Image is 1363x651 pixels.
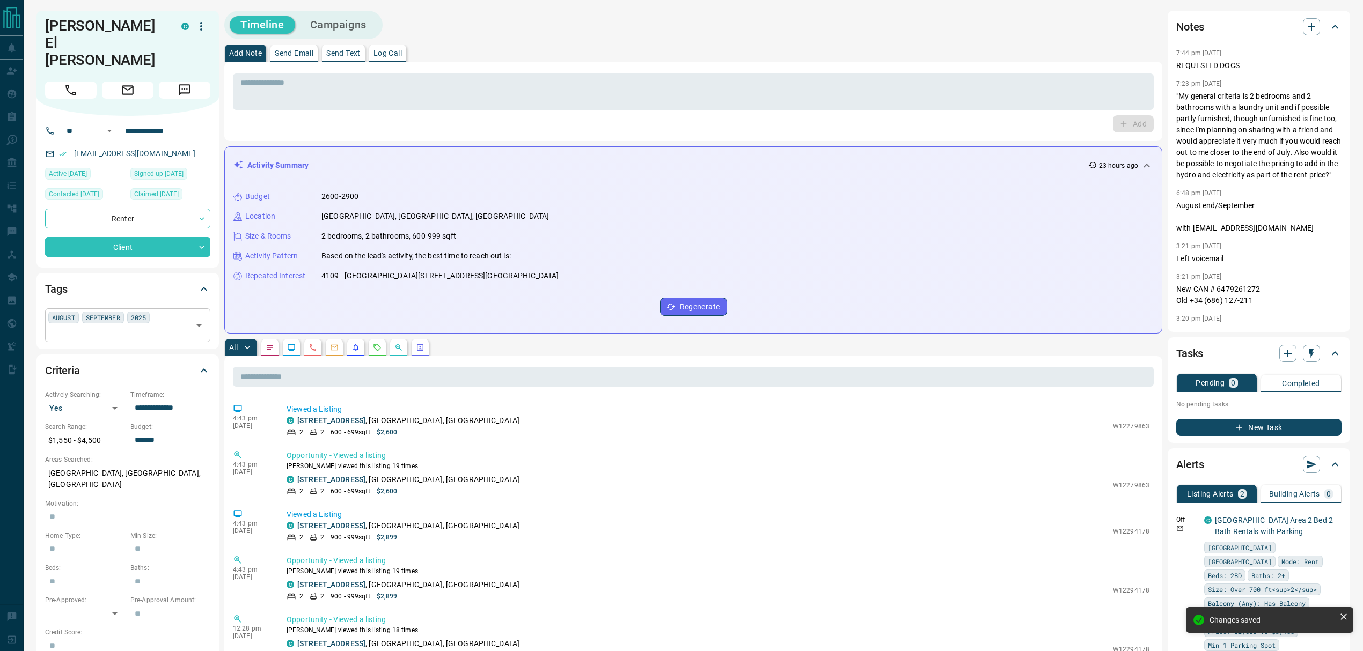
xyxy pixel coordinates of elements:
[1269,490,1320,498] p: Building Alerts
[233,422,270,430] p: [DATE]
[320,532,324,542] p: 2
[287,476,294,483] div: condos.ca
[1208,570,1242,581] span: Beds: 2BD
[297,415,519,426] p: , [GEOGRAPHIC_DATA], [GEOGRAPHIC_DATA]
[297,580,365,589] a: [STREET_ADDRESS]
[130,188,210,203] div: Wed Apr 23 2025
[1176,452,1342,477] div: Alerts
[45,168,125,183] div: Tue Aug 12 2025
[297,639,365,648] a: [STREET_ADDRESS]
[1113,480,1149,490] p: W12279863
[297,521,365,530] a: [STREET_ADDRESS]
[297,579,519,590] p: , [GEOGRAPHIC_DATA], [GEOGRAPHIC_DATA]
[377,591,398,601] p: $2,899
[245,270,305,282] p: Repeated Interest
[1176,315,1222,322] p: 3:20 pm [DATE]
[59,150,67,158] svg: Email Verified
[130,531,210,541] p: Min Size:
[45,531,125,541] p: Home Type:
[287,343,296,352] svg: Lead Browsing Activity
[1176,60,1342,71] p: REQUESTED DOCS
[287,640,294,647] div: condos.ca
[130,390,210,400] p: Timeframe:
[1176,419,1342,436] button: New Task
[1176,189,1222,197] p: 6:48 pm [DATE]
[45,209,210,228] div: Renter
[394,343,403,352] svg: Opportunities
[320,591,324,601] p: 2
[192,318,207,333] button: Open
[159,82,210,99] span: Message
[660,298,727,316] button: Regenerate
[287,555,1149,566] p: Opportunity - Viewed a listing
[321,191,358,202] p: 2600-2900
[297,520,519,531] p: , [GEOGRAPHIC_DATA], [GEOGRAPHIC_DATA]
[1208,556,1272,567] span: [GEOGRAPHIC_DATA]
[299,16,377,34] button: Campaigns
[299,532,303,542] p: 2
[1176,273,1222,280] p: 3:21 pm [DATE]
[181,23,189,30] div: condos.ca
[275,49,313,57] p: Send Email
[297,638,519,649] p: , [GEOGRAPHIC_DATA], [GEOGRAPHIC_DATA]
[233,527,270,535] p: [DATE]
[45,499,210,508] p: Motivation:
[297,416,365,425] a: [STREET_ADDRESS]
[233,156,1153,175] div: Activity Summary23 hours ago
[331,427,370,437] p: 600 - 699 sqft
[331,486,370,496] p: 600 - 699 sqft
[1176,524,1184,532] svg: Email
[416,343,424,352] svg: Agent Actions
[245,211,275,222] p: Location
[1099,161,1138,171] p: 23 hours ago
[297,474,519,485] p: , [GEOGRAPHIC_DATA], [GEOGRAPHIC_DATA]
[245,250,298,262] p: Activity Pattern
[245,231,291,242] p: Size & Rooms
[45,563,125,573] p: Beds:
[229,344,238,351] p: All
[233,566,270,573] p: 4:43 pm
[1282,380,1320,387] p: Completed
[45,237,210,257] div: Client
[331,532,370,542] p: 900 - 999 sqft
[134,189,179,199] span: Claimed [DATE]
[1281,556,1319,567] span: Mode: Rent
[331,591,370,601] p: 900 - 999 sqft
[229,49,262,57] p: Add Note
[45,455,210,464] p: Areas Searched:
[1208,542,1272,553] span: [GEOGRAPHIC_DATA]
[131,312,146,323] span: 2025
[377,427,398,437] p: $2,600
[1176,242,1222,250] p: 3:21 pm [DATE]
[233,461,270,468] p: 4:43 pm
[134,168,184,179] span: Signed up [DATE]
[45,358,210,383] div: Criteria
[233,625,270,632] p: 12:28 pm
[1176,200,1342,234] p: August end/September with [EMAIL_ADDRESS][DOMAIN_NAME]
[1210,616,1335,624] div: Changes saved
[233,468,270,476] p: [DATE]
[330,343,339,352] svg: Emails
[45,280,67,298] h2: Tags
[287,461,1149,471] p: [PERSON_NAME] viewed this listing 19 times
[233,632,270,640] p: [DATE]
[49,189,99,199] span: Contacted [DATE]
[1176,456,1204,473] h2: Alerts
[233,520,270,527] p: 4:43 pm
[130,422,210,432] p: Budget:
[1176,515,1198,524] p: Off
[297,475,365,484] a: [STREET_ADDRESS]
[45,17,165,69] h1: [PERSON_NAME] El [PERSON_NAME]
[1204,516,1212,524] div: condos.ca
[1176,91,1342,181] p: "My general criteria is 2 bedrooms and 2 bathrooms with a laundry unit and if possible partly fur...
[1176,341,1342,366] div: Tasks
[1176,345,1203,362] h2: Tasks
[321,231,456,242] p: 2 bedrooms, 2 bathrooms, 600-999 sqft
[86,312,120,323] span: SEPTEMBER
[1113,421,1149,431] p: W12279863
[1215,516,1333,536] a: [GEOGRAPHIC_DATA] Area 2 Bed 2 Bath Rentals with Parking
[1176,14,1342,40] div: Notes
[1176,396,1342,412] p: No pending tasks
[45,276,210,302] div: Tags
[266,343,274,352] svg: Notes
